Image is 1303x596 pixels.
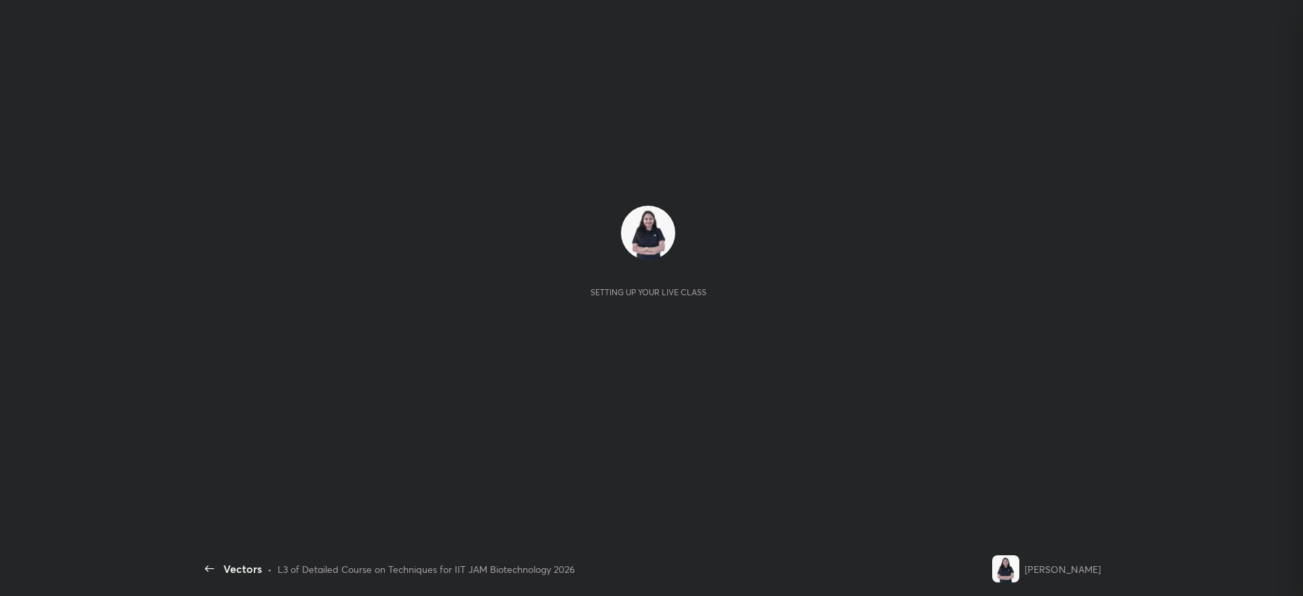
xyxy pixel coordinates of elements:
[590,287,706,297] div: Setting up your live class
[1025,562,1101,576] div: [PERSON_NAME]
[223,561,262,577] div: Vectors
[267,562,272,576] div: •
[621,206,675,260] img: 39815340dd53425cbc7980211086e2fd.jpg
[278,562,575,576] div: L3 of Detailed Course on Techniques for IIT JAM Biotechnology 2026
[992,555,1019,582] img: 39815340dd53425cbc7980211086e2fd.jpg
